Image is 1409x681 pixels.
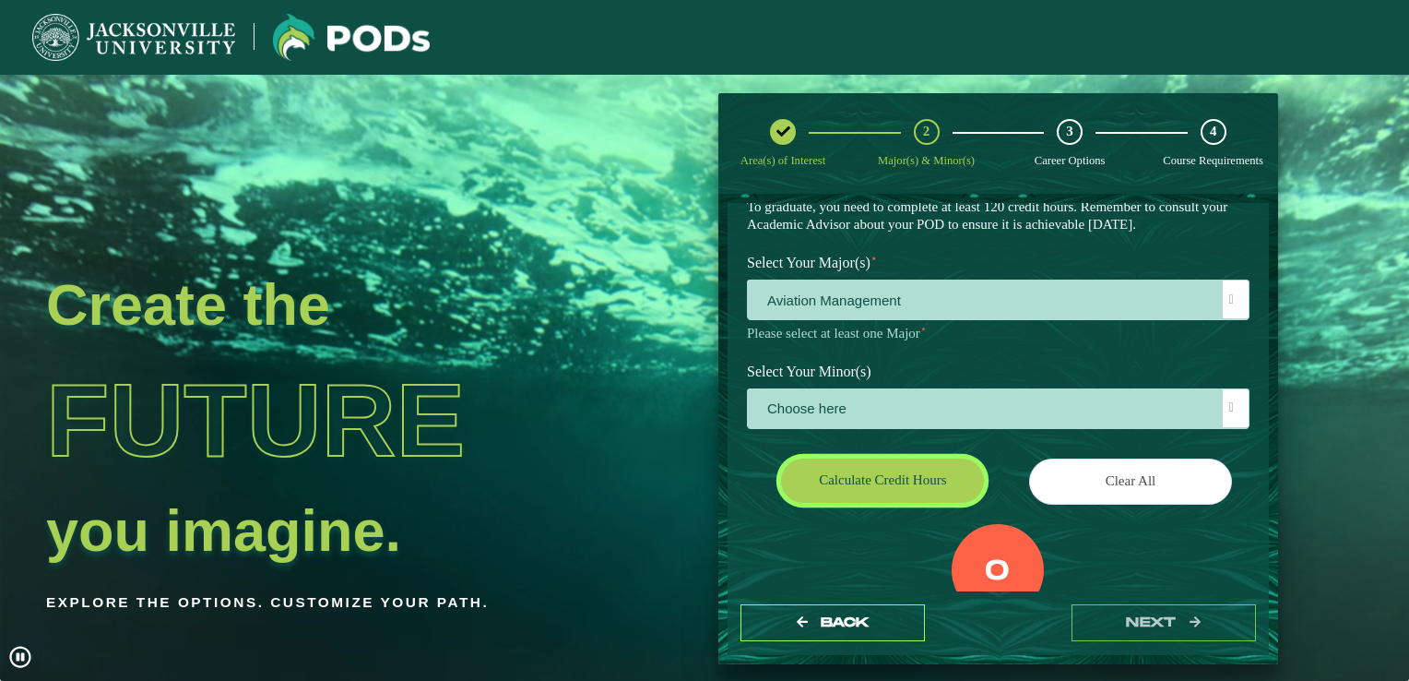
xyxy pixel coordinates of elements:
p: Please select at least one Major [747,325,1249,342]
span: Back [821,615,870,630]
span: Major(s) & Minor(s) [878,154,975,167]
button: Clear All [1029,459,1232,504]
h2: you imagine. [46,505,588,556]
img: Jacksonville University logo [273,14,430,61]
h2: Create the [46,279,588,330]
button: Calculate credit hours [781,459,984,502]
sup: ⋆ [920,323,927,334]
sup: ⋆ [870,252,878,265]
p: Explore the options. Customize your path. [46,589,588,616]
span: Course Requirements [1163,154,1263,167]
span: Aviation Management [748,281,1249,320]
img: Jacksonville University logo [32,14,235,61]
label: 0 [985,555,1010,590]
label: Select Your Minor(s) [733,354,1263,388]
span: 3 [1066,123,1073,140]
button: next [1072,604,1256,642]
span: Choose here [748,389,1249,429]
span: 2 [923,123,930,140]
span: Area(s) of Interest [740,154,825,167]
button: Back [740,604,925,642]
span: Career Options [1035,154,1106,167]
h1: Future [46,337,588,505]
span: 4 [1210,123,1217,140]
label: Select Your Major(s) [733,246,1263,281]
